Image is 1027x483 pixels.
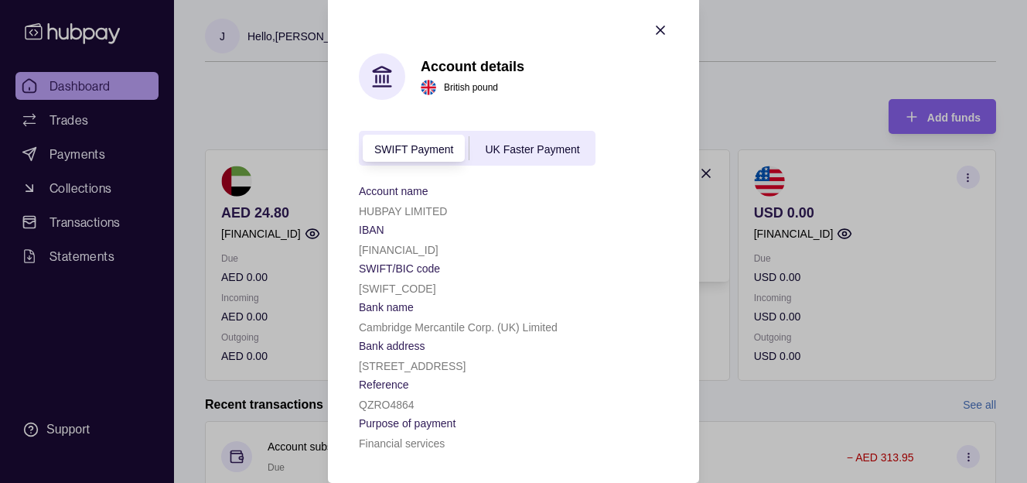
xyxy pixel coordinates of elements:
span: SWIFT Payment [374,143,453,156]
div: accountIndex [359,131,595,166]
p: Bank name [359,301,414,313]
p: Bank address [359,340,425,352]
p: Account name [359,185,428,197]
p: Financial services [359,437,445,450]
p: QZRO4864 [359,399,415,411]
span: UK Faster Payment [485,143,579,156]
p: [FINANCIAL_ID] [359,244,438,256]
p: IBAN [359,224,384,236]
p: [SWIFT_CODE] [359,283,436,295]
p: Cambridge Mercantile Corp. (UK) Limited [359,321,558,334]
p: SWIFT/BIC code [359,262,440,275]
p: HUBPAY LIMITED [359,205,447,218]
img: gb [421,80,436,95]
p: Purpose of payment [359,417,455,430]
p: British pound [444,79,498,96]
p: Reference [359,379,409,391]
p: [STREET_ADDRESS] [359,360,466,372]
h1: Account details [421,58,524,75]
